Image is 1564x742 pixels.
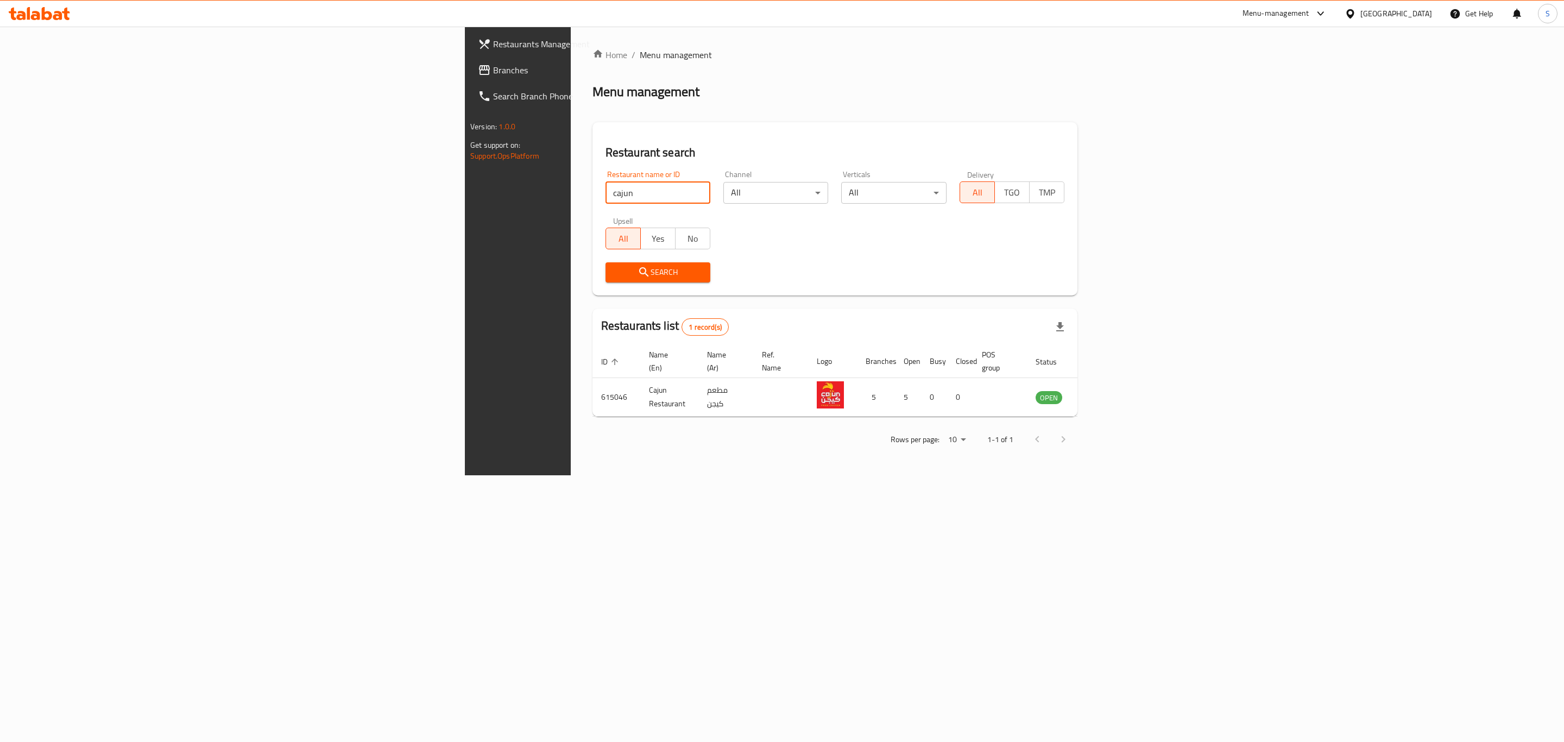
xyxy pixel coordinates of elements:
a: Branches [469,57,726,83]
div: Rows per page: [944,432,970,448]
span: S [1546,8,1550,20]
span: TGO [999,185,1025,200]
a: Search Branch Phone [469,83,726,109]
div: [GEOGRAPHIC_DATA] [1360,8,1432,20]
button: Search [606,262,710,282]
div: Export file [1047,314,1073,340]
span: Status [1036,355,1071,368]
span: Search Branch Phone [493,90,717,103]
div: OPEN [1036,391,1062,404]
div: Menu-management [1243,7,1309,20]
span: Get support on: [470,138,520,152]
p: 1-1 of 1 [987,433,1013,447]
table: enhanced table [592,345,1121,417]
span: 1 record(s) [682,322,728,332]
span: Branches [493,64,717,77]
span: Restaurants Management [493,37,717,51]
input: Search for restaurant name or ID.. [606,182,710,204]
span: All [610,231,636,247]
span: POS group [982,348,1014,374]
nav: breadcrumb [592,48,1077,61]
span: 1.0.0 [499,120,515,134]
span: Ref. Name [762,348,795,374]
button: TMP [1029,181,1064,203]
span: All [964,185,991,200]
h2: Restaurant search [606,144,1064,161]
th: Closed [947,345,973,378]
h2: Restaurants list [601,318,729,336]
div: All [841,182,946,204]
div: Total records count [682,318,729,336]
th: Busy [921,345,947,378]
th: Branches [857,345,895,378]
a: Support.OpsPlatform [470,149,539,163]
td: 5 [895,378,921,417]
td: 0 [921,378,947,417]
span: Name (En) [649,348,685,374]
span: TMP [1034,185,1060,200]
div: All [723,182,828,204]
img: Cajun Restaurant [817,381,844,408]
span: Yes [645,231,671,247]
button: Yes [640,228,676,249]
span: Version: [470,120,497,134]
th: Logo [808,345,857,378]
td: 5 [857,378,895,417]
button: No [675,228,710,249]
span: ID [601,355,622,368]
button: All [606,228,641,249]
th: Open [895,345,921,378]
span: Search [614,266,702,279]
a: Restaurants Management [469,31,726,57]
label: Upsell [613,217,633,224]
td: 0 [947,378,973,417]
button: All [960,181,995,203]
span: OPEN [1036,392,1062,404]
p: Rows per page: [891,433,939,447]
span: No [680,231,706,247]
label: Delivery [967,171,994,178]
span: Name (Ar) [707,348,740,374]
button: TGO [994,181,1030,203]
